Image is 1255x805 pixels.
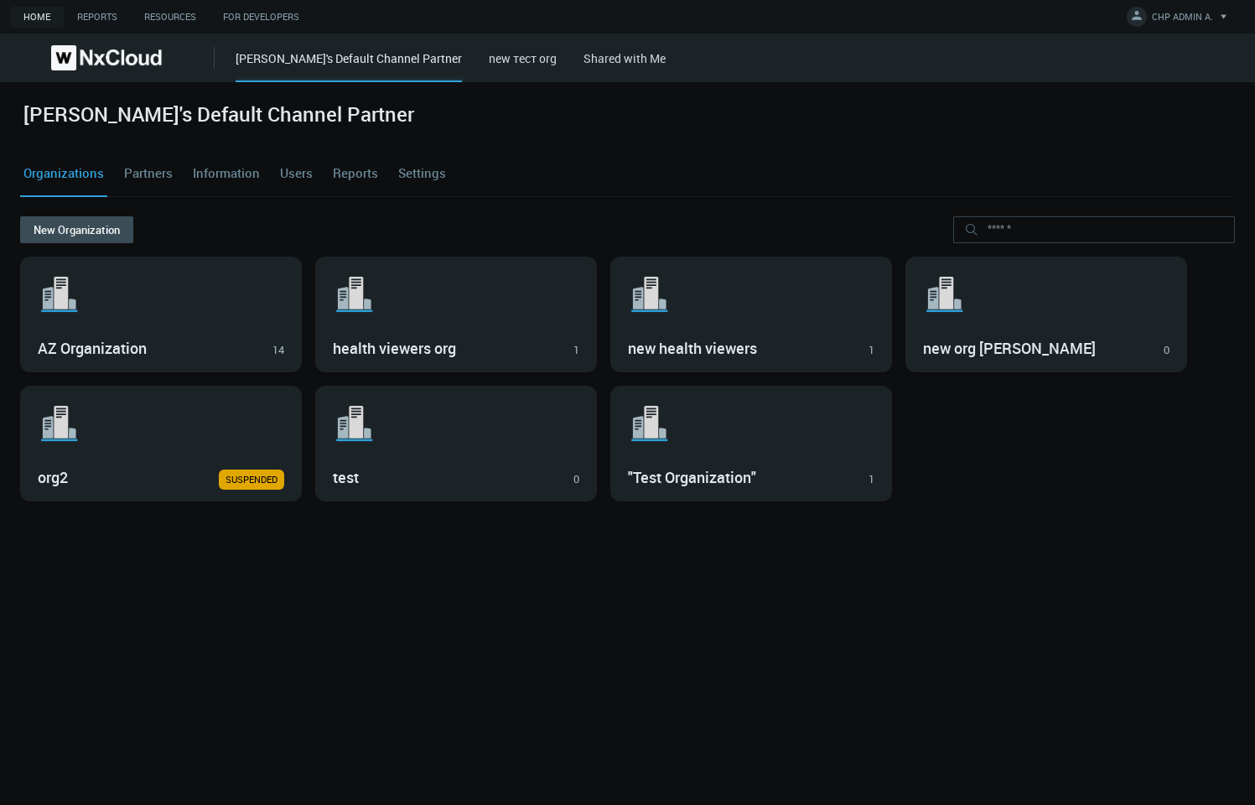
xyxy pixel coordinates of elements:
span: CHP ADMIN A. [1152,10,1213,29]
a: SUSPENDED [219,470,284,490]
div: [PERSON_NAME]'s Default Channel Partner [236,49,462,82]
h3: new org [PERSON_NAME] [923,340,1145,358]
img: Nx Cloud logo [51,45,162,70]
a: Information [189,151,263,196]
h3: org2 [38,469,219,487]
h3: "Test Organization" [628,469,850,487]
a: Reports [64,7,131,28]
div: 0 [1164,342,1169,359]
h3: AZ Organization [38,340,260,358]
a: Shared with Me [583,50,666,66]
a: For Developers [210,7,313,28]
button: New Organization [20,216,133,243]
div: 14 [272,342,284,359]
div: 1 [869,471,874,488]
h3: health viewers org [333,340,555,358]
a: Resources [131,7,210,28]
h3: new health viewers [628,340,850,358]
a: Settings [395,151,449,196]
a: new тест org [489,50,557,66]
a: Partners [121,151,176,196]
a: Home [10,7,64,28]
a: Reports [329,151,381,196]
h3: test [333,469,555,487]
h2: [PERSON_NAME]'s Default Channel Partner [23,102,414,127]
div: 0 [573,471,579,488]
div: 1 [869,342,874,359]
a: Users [277,151,316,196]
a: Organizations [20,151,107,196]
div: 1 [573,342,579,359]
